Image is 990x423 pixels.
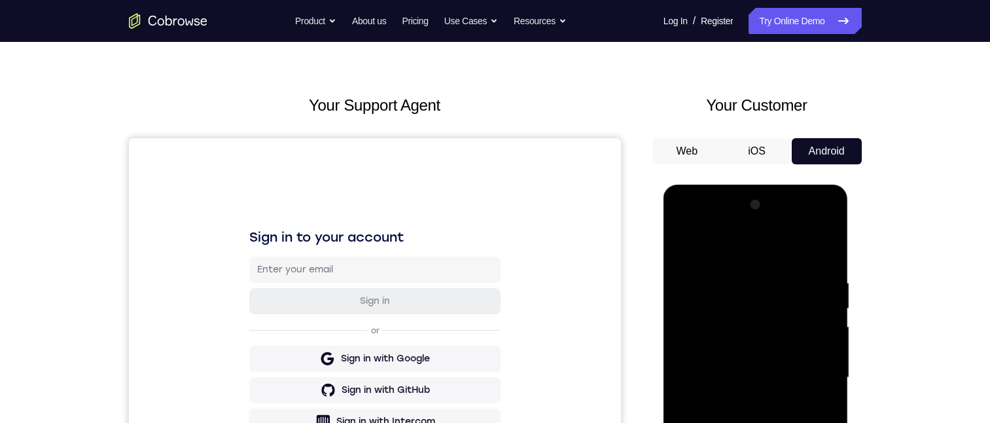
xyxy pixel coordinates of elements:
[221,339,314,348] a: Create a new account
[693,13,696,29] span: /
[120,270,372,297] button: Sign in with Intercom
[652,94,862,117] h2: Your Customer
[209,308,305,322] div: Sign in with Zendesk
[701,8,733,34] a: Register
[663,8,688,34] a: Log In
[120,208,372,234] button: Sign in with Google
[722,138,792,164] button: iOS
[402,8,428,34] a: Pricing
[295,8,336,34] button: Product
[129,94,621,117] h2: Your Support Agent
[207,277,306,290] div: Sign in with Intercom
[444,8,498,34] button: Use Cases
[120,239,372,265] button: Sign in with GitHub
[749,8,861,34] a: Try Online Demo
[352,8,386,34] a: About us
[239,187,253,198] p: or
[129,13,207,29] a: Go to the home page
[213,246,301,259] div: Sign in with GitHub
[212,214,301,227] div: Sign in with Google
[792,138,862,164] button: Android
[514,8,567,34] button: Resources
[120,302,372,328] button: Sign in with Zendesk
[120,339,372,349] p: Don't have an account?
[652,138,722,164] button: Web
